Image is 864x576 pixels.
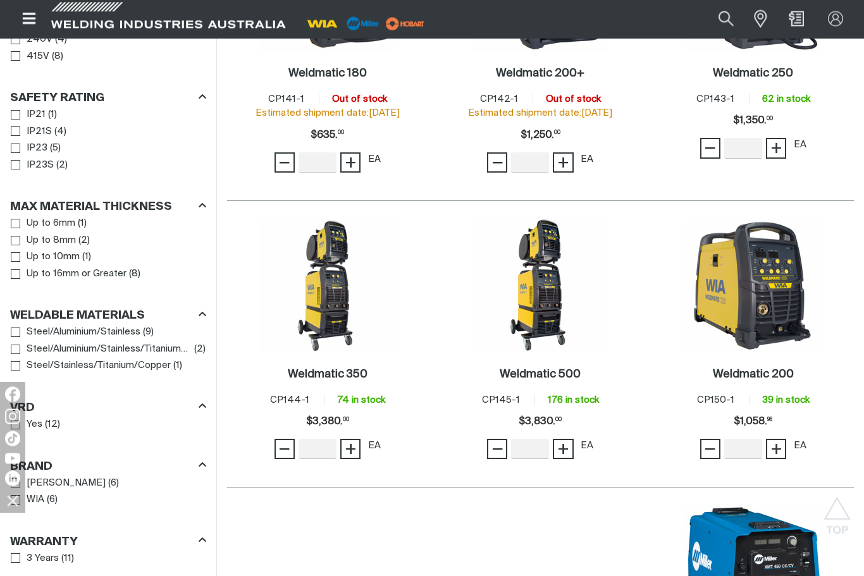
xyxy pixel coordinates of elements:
[496,68,584,80] h2: Weldmatic 200+
[27,108,46,123] span: IP21
[10,200,172,215] h3: Max Material Thickness
[173,359,182,374] span: ( 1 )
[581,439,593,454] div: EA
[11,341,191,358] a: Steel/Aluminium/Stainless/Titanium/Copper
[278,152,290,174] span: −
[11,551,206,568] ul: Warranty
[10,533,206,550] div: Warranty
[521,123,560,149] div: Price
[733,109,773,134] span: $1,350.
[500,368,581,383] a: Weldmatic 500
[10,92,104,106] h3: Safety Rating
[468,109,612,118] span: Estimated shipment date: [DATE]
[11,124,52,141] a: IP21S
[11,32,206,65] ul: Power Voltage
[27,477,106,491] span: [PERSON_NAME]
[704,439,716,460] span: −
[45,418,60,432] span: ( 12 )
[557,439,569,460] span: +
[288,68,367,80] h2: Weldmatic 180
[11,249,80,266] a: Up to 10mm
[27,418,42,432] span: Yes
[11,140,47,157] a: IP23
[794,439,806,454] div: EA
[686,218,821,353] img: Weldmatic 200
[278,439,290,460] span: −
[546,95,601,104] span: Out of stock
[27,125,52,140] span: IP21S
[368,439,381,454] div: EA
[27,142,47,156] span: IP23
[11,324,140,341] a: Steel/Aluminium/Stainless
[705,5,748,34] button: Search products
[482,396,520,405] span: CP145-1
[78,217,87,231] span: ( 1 )
[129,267,140,282] span: ( 8 )
[11,157,54,175] a: IP23S
[27,267,127,282] span: Up to 16mm or Greater
[11,417,42,434] a: Yes
[345,152,357,174] span: +
[11,216,206,283] ul: Max Material Thickness
[27,343,191,357] span: Steel/Aluminium/Stainless/Titanium/Copper
[11,216,75,233] a: Up to 6mm
[337,396,385,405] span: 74 in stock
[10,458,206,475] div: Brand
[55,33,67,47] span: ( 4 )
[11,49,49,66] a: 415V
[11,324,206,375] ul: Weldable Materials
[27,234,76,248] span: Up to 8mm
[770,439,782,460] span: +
[491,152,503,174] span: −
[27,326,140,340] span: Steel/Aluminium/Stainless
[734,410,772,435] div: Price
[11,266,127,283] a: Up to 16mm or Greater
[61,552,74,567] span: ( 11 )
[10,307,206,324] div: Weldable Materials
[382,15,428,34] img: miller
[11,107,206,174] ul: Safety Rating
[10,90,206,107] div: Safety Rating
[311,123,344,149] div: Price
[27,159,54,173] span: IP23S
[143,326,154,340] span: ( 9 )
[268,95,304,104] span: CP141-1
[5,471,20,486] img: LinkedIn
[78,234,90,248] span: ( 2 )
[288,369,367,381] h2: Weldmatic 350
[519,410,562,435] div: Price
[704,138,716,159] span: −
[500,369,581,381] h2: Weldmatic 500
[11,492,44,509] a: WIA
[10,199,206,216] div: Max Material Thickness
[27,50,49,64] span: 415V
[472,218,608,353] img: Weldmatic 500
[554,131,560,136] sup: 00
[343,418,349,423] sup: 00
[5,409,20,424] img: Instagram
[11,551,59,568] a: 3 Years
[480,95,518,104] span: CP142-1
[688,5,747,34] input: Product name or item number...
[11,475,106,493] a: [PERSON_NAME]
[306,410,349,435] div: Price
[794,138,806,153] div: EA
[54,125,66,140] span: ( 4 )
[108,477,119,491] span: ( 6 )
[11,475,206,509] ul: Brand
[11,417,206,434] ul: VRD
[11,233,76,250] a: Up to 8mm
[557,152,569,174] span: +
[713,67,793,82] a: Weldmatic 250
[767,117,773,122] sup: 00
[260,218,395,353] img: Weldmatic 350
[11,107,46,124] a: IP21
[5,431,20,446] img: TikTok
[491,439,503,460] span: −
[82,250,91,265] span: ( 1 )
[713,68,793,80] h2: Weldmatic 250
[50,142,61,156] span: ( 5 )
[555,418,562,423] sup: 00
[733,109,773,134] div: Price
[338,131,344,136] sup: 00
